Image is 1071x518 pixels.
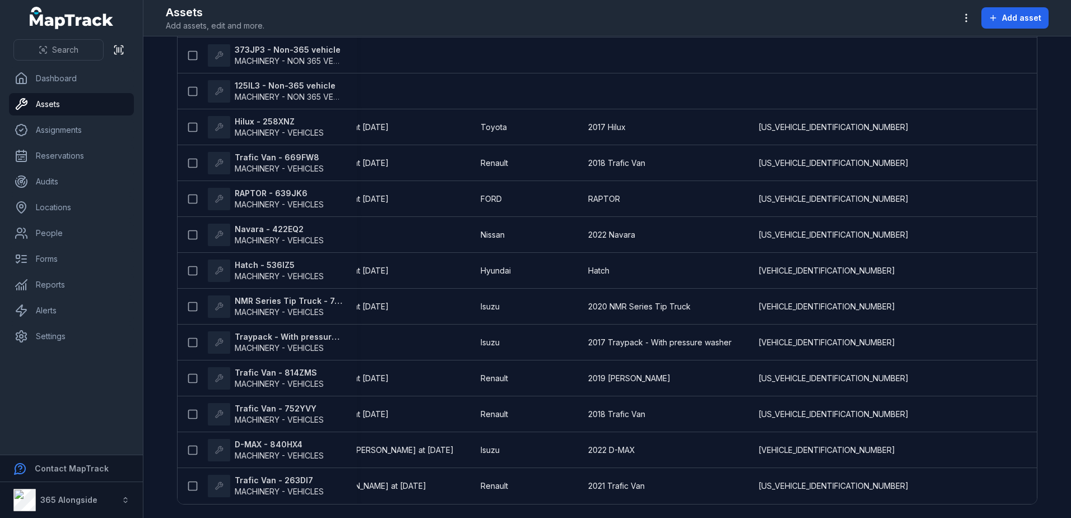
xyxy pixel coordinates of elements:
[588,409,645,420] span: 2018 Trafic Van
[208,403,324,425] a: Trafic Van - 752YVYMACHINERY - VEHICLES
[9,170,134,193] a: Audits
[235,224,324,235] strong: Navara - 422EQ2
[481,337,500,348] span: Isuzu
[52,44,78,55] span: Search
[1002,12,1041,24] span: Add asset
[235,295,343,307] strong: NMR Series Tip Truck - 745ZYQ
[758,301,895,312] span: [VEHICLE_IDENTIFICATION_NUMBER]
[481,158,508,169] span: Renault
[235,271,324,281] span: MACHINERY - VEHICLES
[235,343,324,353] span: MACHINERY - VEHICLES
[235,164,324,173] span: MACHINERY - VEHICLES
[208,224,324,246] a: Navara - 422EQ2MACHINERY - VEHICLES
[588,229,635,240] span: 2022 Navara
[208,331,343,354] a: Traypack - With pressure washer - 573XHLMACHINERY - VEHICLES
[235,188,324,199] strong: RAPTOR - 639JK6
[235,331,343,343] strong: Traypack - With pressure washer - 573XHL
[235,487,324,496] span: MACHINERY - VEHICLES
[208,44,343,67] a: 373JP3 - Non-365 vehicleMACHINERY - NON 365 VEHICLES
[40,495,97,505] strong: 365 Alongside
[13,39,104,61] button: Search
[235,367,324,378] strong: Trafic Van - 814ZMS
[481,193,502,205] span: FORD
[208,475,324,497] a: Trafic Van - 263DI7MACHINERY - VEHICLES
[166,4,264,20] h2: Assets
[235,235,324,245] span: MACHINERY - VEHICLES
[9,325,134,348] a: Settings
[481,301,500,312] span: Isuzu
[208,367,324,390] a: Trafic Van - 814ZMSMACHINERY - VEHICLES
[208,80,343,103] a: 125IL3 - Non-365 vehicleMACHINERY - NON 365 VEHICLES
[588,122,626,133] span: 2017 Hilux
[208,116,324,138] a: Hilux - 258XNZMACHINERY - VEHICLES
[758,158,909,169] span: [US_VEHICLE_IDENTIFICATION_NUMBER]
[208,260,324,282] a: Hatch - 536IZ5MACHINERY - VEHICLES
[288,445,454,456] span: [PERSON_NAME] [PERSON_NAME] at [DATE]
[758,337,895,348] span: [VEHICLE_IDENTIFICATION_NUMBER]
[288,480,426,492] span: Jayhaziel [PERSON_NAME] at [DATE]
[235,260,324,271] strong: Hatch - 536IZ5
[208,439,324,461] a: D-MAX - 840HX4MACHINERY - VEHICLES
[235,128,324,137] span: MACHINERY - VEHICLES
[9,222,134,244] a: People
[758,229,909,240] span: [US_VEHICLE_IDENTIFICATION_NUMBER]
[235,80,343,91] strong: 125IL3 - Non-365 vehicle
[235,379,324,388] span: MACHINERY - VEHICLES
[235,475,324,486] strong: Trafic Van - 263DI7
[208,188,324,210] a: RAPTOR - 639JK6MACHINERY - VEHICLES
[588,373,670,384] span: 2019 [PERSON_NAME]
[208,295,343,318] a: NMR Series Tip Truck - 745ZYQMACHINERY - VEHICLES
[9,274,134,296] a: Reports
[588,301,691,312] span: 2020 NMR Series Tip Truck
[9,67,134,90] a: Dashboard
[981,7,1049,29] button: Add asset
[588,158,645,169] span: 2018 Trafic Van
[35,464,109,473] strong: Contact MapTrack
[235,92,360,101] span: MACHINERY - NON 365 VEHICLES
[235,56,360,66] span: MACHINERY - NON 365 VEHICLES
[758,193,909,205] span: [US_VEHICLE_IDENTIFICATION_NUMBER]
[758,373,909,384] span: [US_VEHICLE_IDENTIFICATION_NUMBER]
[481,229,505,240] span: Nissan
[235,415,324,424] span: MACHINERY - VEHICLES
[588,445,635,456] span: 2022 D-MAX
[588,337,732,348] span: 2017 Traypack - With pressure washer
[235,403,324,414] strong: Trafic Van - 752YVY
[588,193,620,205] span: RAPTOR
[235,116,324,127] strong: Hilux - 258XNZ
[9,93,134,115] a: Assets
[588,480,645,492] span: 2021 Trafic Van
[758,445,895,456] span: [VEHICLE_IDENTIFICATION_NUMBER]
[9,196,134,219] a: Locations
[9,145,134,167] a: Reservations
[481,265,511,276] span: Hyundai
[481,373,508,384] span: Renault
[9,119,134,141] a: Assignments
[758,122,909,133] span: [US_VEHICLE_IDENTIFICATION_NUMBER]
[235,152,324,163] strong: Trafic Van - 669FW8
[235,200,324,209] span: MACHINERY - VEHICLES
[758,480,909,492] span: [US_VEHICLE_IDENTIFICATION_NUMBER]
[30,7,114,29] a: MapTrack
[235,307,324,317] span: MACHINERY - VEHICLES
[208,152,324,174] a: Trafic Van - 669FW8MACHINERY - VEHICLES
[481,445,500,456] span: Isuzu
[235,439,324,450] strong: D-MAX - 840HX4
[481,480,508,492] span: Renault
[481,122,507,133] span: Toyota
[9,299,134,322] a: Alerts
[588,265,609,276] span: Hatch
[758,265,895,276] span: [VEHICLE_IDENTIFICATION_NUMBER]
[235,44,343,55] strong: 373JP3 - Non-365 vehicle
[166,20,264,31] span: Add assets, edit and more.
[235,451,324,460] span: MACHINERY - VEHICLES
[758,409,909,420] span: [US_VEHICLE_IDENTIFICATION_NUMBER]
[9,248,134,270] a: Forms
[481,409,508,420] span: Renault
